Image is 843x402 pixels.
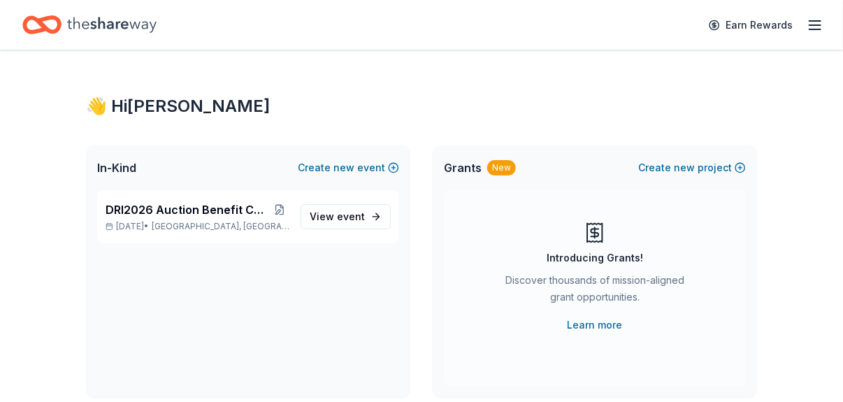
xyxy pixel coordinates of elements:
button: Createnewevent [298,159,399,176]
span: event [337,210,365,222]
a: Home [22,8,157,41]
div: Discover thousands of mission-aligned grant opportunities. [500,272,690,311]
span: View [310,208,365,225]
div: Introducing Grants! [547,250,643,266]
span: Grants [444,159,482,176]
div: 👋 Hi [PERSON_NAME] [86,95,757,117]
a: Learn more [568,317,623,333]
a: View event [301,204,391,229]
a: Earn Rewards [700,13,801,38]
p: [DATE] • [106,221,289,232]
span: new [333,159,354,176]
span: DRI2026 Auction Benefit Cocktail Reception [106,201,271,218]
button: Createnewproject [638,159,746,176]
span: [GEOGRAPHIC_DATA], [GEOGRAPHIC_DATA] [152,221,289,232]
span: new [674,159,695,176]
div: New [487,160,516,175]
span: In-Kind [97,159,136,176]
